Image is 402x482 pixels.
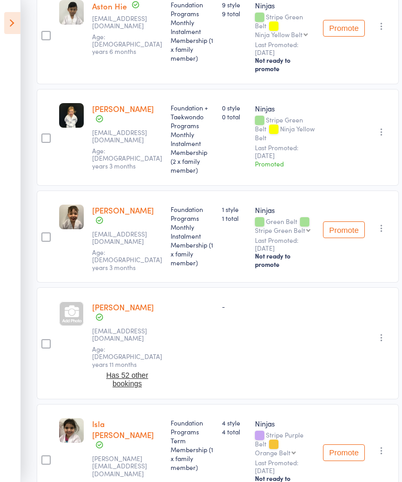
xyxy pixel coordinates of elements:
span: Age: [DEMOGRAPHIC_DATA] years 3 months [92,248,162,272]
small: matt@airfit.com.au [92,230,160,245]
div: Ninja Yellow Belt [255,31,303,38]
button: Promote [323,221,365,238]
div: Ninjas [255,103,315,114]
a: [PERSON_NAME] [92,103,154,114]
a: [PERSON_NAME] [92,205,154,216]
div: Stripe Purple Belt [255,431,315,456]
span: 0 style [222,103,247,112]
button: Has 52 other bookings [92,371,162,388]
div: Foundation Programs Monthly Instalment Membership (1 x family member) [171,205,214,267]
span: 1 style [222,205,247,214]
small: Last Promoted: [DATE] [255,144,315,159]
div: Foundation Programs Term Membership (1 x family member) [171,418,214,472]
small: peter@cfg.com.au [92,455,160,477]
small: Last Promoted: [DATE] [255,237,315,252]
small: Sonianemra@hotmail.com [92,327,160,342]
div: Ninjas [255,418,315,429]
small: Last Promoted: [DATE] [255,459,315,474]
span: Age: [DEMOGRAPHIC_DATA] years 11 months [92,344,162,368]
small: socheata.hie@hotmail.com [92,15,160,30]
span: 4 style [222,418,247,427]
div: - [222,301,247,310]
span: 0 total [222,112,247,121]
img: image1722034764.png [59,418,84,443]
div: Ninjas [255,205,315,215]
div: Orange Belt [255,449,291,456]
small: HLW1983@hotmail.co.uk [92,129,160,144]
button: Promote [323,20,365,37]
span: 9 total [222,9,247,18]
img: image1700861356.png [59,205,84,229]
a: Aston Hie [92,1,127,12]
a: Isla [PERSON_NAME] [92,418,154,440]
img: image1678485551.png [59,103,84,128]
span: Age: [DEMOGRAPHIC_DATA] years 6 months [92,32,162,56]
div: Stripe Green Belt [255,227,305,233]
a: [PERSON_NAME] [92,301,154,312]
div: Not ready to promote [255,56,315,73]
button: Promote [323,444,365,461]
span: Age: [DEMOGRAPHIC_DATA] years 3 months [92,146,162,170]
div: Green Belt [255,218,315,233]
span: Ninja Yellow Belt [255,124,315,142]
span: 1 total [222,214,247,222]
div: Not ready to promote [255,252,315,268]
div: Promoted [255,159,315,168]
div: Foundation + Taekwondo Programs Monthly Instalment Membership (2 x family member) [171,103,214,174]
div: Stripe Green Belt [255,116,315,141]
small: Last Promoted: [DATE] [255,41,315,56]
div: Stripe Green Belt [255,13,315,38]
span: 4 total [222,427,247,436]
